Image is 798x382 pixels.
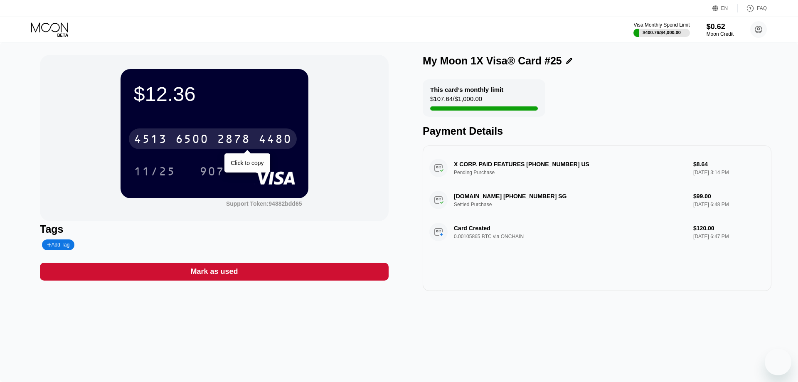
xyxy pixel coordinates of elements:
[707,22,734,37] div: $0.62Moon Credit
[47,242,69,248] div: Add Tag
[42,239,74,250] div: Add Tag
[712,4,738,12] div: EN
[226,200,302,207] div: Support Token: 94882bdd65
[134,133,167,147] div: 4513
[175,133,209,147] div: 6500
[643,30,681,35] div: $400.76 / $4,000.00
[259,133,292,147] div: 4480
[707,22,734,31] div: $0.62
[423,125,771,137] div: Payment Details
[217,133,250,147] div: 2878
[757,5,767,11] div: FAQ
[765,349,791,375] iframe: Button to launch messaging window
[134,82,295,106] div: $12.36
[226,200,302,207] div: Support Token:94882bdd65
[190,267,238,276] div: Mark as used
[231,160,264,166] div: Click to copy
[134,166,175,179] div: 11/25
[633,22,690,28] div: Visa Monthly Spend Limit
[40,223,389,235] div: Tags
[430,95,482,106] div: $107.64 / $1,000.00
[633,22,690,37] div: Visa Monthly Spend Limit$400.76/$4,000.00
[423,55,562,67] div: My Moon 1X Visa® Card #25
[430,86,503,93] div: This card’s monthly limit
[40,263,389,281] div: Mark as used
[128,161,182,182] div: 11/25
[129,128,297,149] div: 4513650028784480
[707,31,734,37] div: Moon Credit
[738,4,767,12] div: FAQ
[193,161,231,182] div: 907
[199,166,224,179] div: 907
[721,5,728,11] div: EN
